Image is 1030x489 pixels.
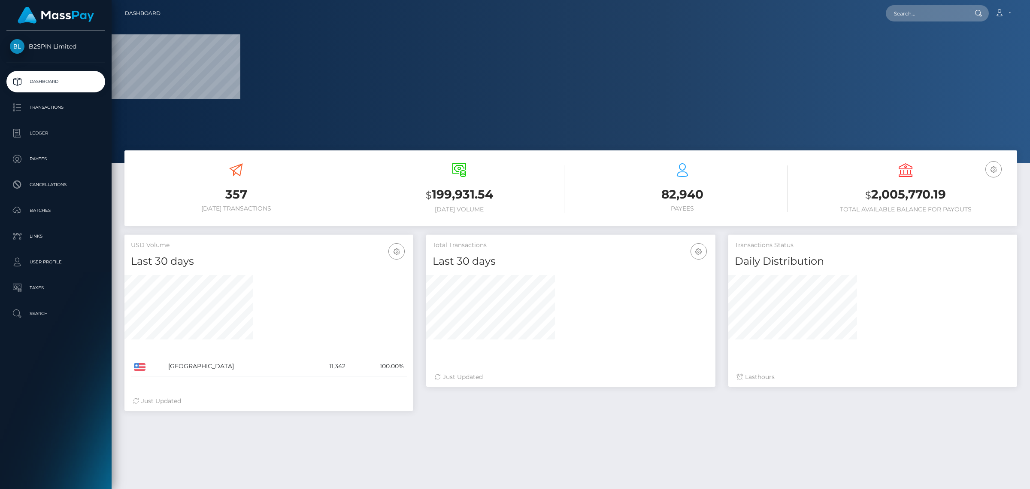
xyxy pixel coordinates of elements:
p: Dashboard [10,75,102,88]
a: Payees [6,148,105,170]
td: [GEOGRAPHIC_DATA] [165,357,305,376]
h3: 357 [131,186,341,203]
a: Batches [6,200,105,221]
div: Just Updated [435,373,706,382]
p: Ledger [10,127,102,140]
small: $ [426,189,432,201]
h5: USD Volume [131,241,407,250]
td: 100.00% [348,357,407,376]
h4: Last 30 days [131,254,407,269]
p: Search [10,307,102,320]
h5: Transactions Status [735,241,1011,250]
h3: 2,005,770.19 [800,186,1011,204]
input: Search... [886,5,966,21]
td: 11,342 [305,357,348,376]
a: Dashboard [6,71,105,92]
h6: Payees [577,205,788,212]
h3: 82,940 [577,186,788,203]
p: Cancellations [10,178,102,191]
a: User Profile [6,251,105,273]
h3: 199,931.54 [354,186,564,204]
p: Payees [10,153,102,165]
h6: [DATE] Transactions [131,205,341,212]
p: User Profile [10,256,102,269]
h6: Total Available Balance for Payouts [800,206,1011,213]
small: $ [865,189,871,201]
h4: Last 30 days [433,254,709,269]
p: Taxes [10,281,102,294]
p: Links [10,230,102,243]
span: B2SPIN Limited [6,43,105,50]
a: Links [6,226,105,247]
img: B2SPIN Limited [10,39,24,54]
p: Transactions [10,101,102,114]
a: Taxes [6,277,105,299]
h5: Total Transactions [433,241,709,250]
p: Batches [10,204,102,217]
a: Transactions [6,97,105,118]
img: US.png [134,363,145,371]
a: Ledger [6,122,105,144]
div: Last hours [737,373,1009,382]
h6: [DATE] Volume [354,206,564,213]
img: MassPay Logo [18,7,94,24]
a: Cancellations [6,174,105,196]
a: Dashboard [125,4,161,22]
div: Just Updated [133,397,405,406]
h4: Daily Distribution [735,254,1011,269]
a: Search [6,303,105,324]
